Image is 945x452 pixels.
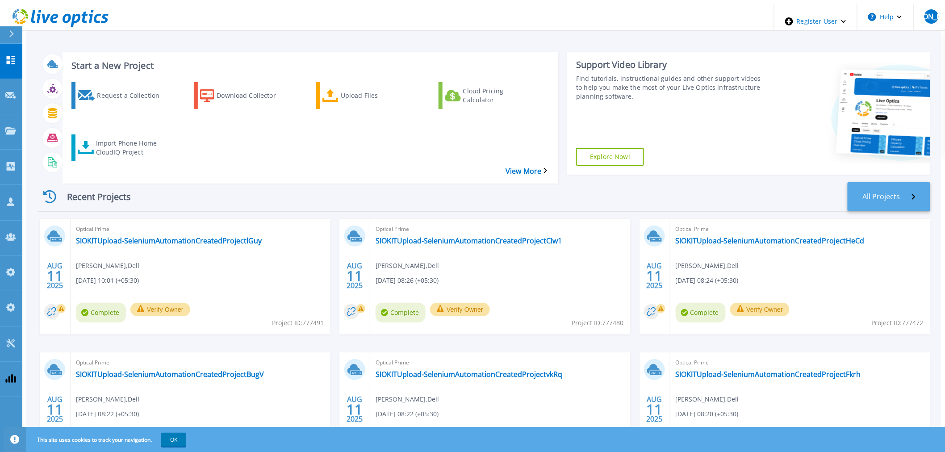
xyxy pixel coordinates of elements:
[346,393,363,426] div: AUG 2025
[376,224,625,234] span: Optical Prime
[576,59,762,71] div: Support Video Library
[646,393,663,426] div: AUG 2025
[46,259,63,292] div: AUG 2025
[47,272,63,280] span: 11
[676,303,726,322] span: Complete
[730,303,790,316] button: Verify Owner
[76,394,139,404] span: [PERSON_NAME] , Dell
[76,224,325,234] span: Optical Prime
[647,272,663,280] span: 11
[76,358,325,368] span: Optical Prime
[848,182,930,211] a: All Projects
[96,137,167,159] div: Import Phone Home CloudIQ Project
[872,318,924,328] span: Project ID: 777472
[76,276,139,285] span: [DATE] 10:01 (+05:30)
[676,409,739,419] span: [DATE] 08:20 (+05:30)
[463,84,535,107] div: Cloud Pricing Calculator
[647,406,663,413] span: 11
[430,303,490,316] button: Verify Owner
[76,303,126,322] span: Complete
[316,82,424,109] a: Upload Files
[347,406,363,413] span: 11
[676,394,739,404] span: [PERSON_NAME] , Dell
[376,276,439,285] span: [DATE] 08:26 (+05:30)
[857,4,913,30] button: Help
[217,84,288,107] div: Download Collector
[576,74,762,101] div: Find tutorials, instructional guides and other support videos to help you make the most of your L...
[76,370,264,379] a: SIOKITUpload-SeleniumAutomationCreatedProjectBugV
[576,148,644,166] a: Explore Now!
[376,303,426,322] span: Complete
[376,236,562,245] a: SIOKITUpload-SeleniumAutomationCreatedProjectCIw1
[646,259,663,292] div: AUG 2025
[676,370,861,379] a: SIOKITUpload-SeleniumAutomationCreatedProjectFkrh
[376,358,625,368] span: Optical Prime
[376,370,562,379] a: SIOKITUpload-SeleniumAutomationCreatedProjectvkRq
[76,236,262,245] a: SIOKITUpload-SeleniumAutomationCreatedProjectlGuy
[676,276,739,285] span: [DATE] 08:24 (+05:30)
[161,433,186,447] button: OK
[376,261,439,271] span: [PERSON_NAME] , Dell
[676,358,925,368] span: Optical Prime
[38,186,145,208] div: Recent Projects
[506,167,547,176] a: View More
[130,303,190,316] button: Verify Owner
[347,272,363,280] span: 11
[376,394,439,404] span: [PERSON_NAME] , Dell
[341,84,412,107] div: Upload Files
[76,409,139,419] span: [DATE] 08:22 (+05:30)
[439,82,547,109] a: Cloud Pricing Calculator
[676,224,925,234] span: Optical Prime
[71,82,180,109] a: Request a Collection
[572,318,624,328] span: Project ID: 777480
[46,393,63,426] div: AUG 2025
[28,433,186,447] span: This site uses cookies to track your navigation.
[774,4,857,39] div: Register User
[272,318,324,328] span: Project ID: 777491
[76,261,139,271] span: [PERSON_NAME] , Dell
[194,82,302,109] a: Download Collector
[676,261,739,271] span: [PERSON_NAME] , Dell
[97,84,168,107] div: Request a Collection
[71,61,547,71] h3: Start a New Project
[376,409,439,419] span: [DATE] 08:22 (+05:30)
[676,236,865,245] a: SIOKITUpload-SeleniumAutomationCreatedProjectHeCd
[346,259,363,292] div: AUG 2025
[47,406,63,413] span: 11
